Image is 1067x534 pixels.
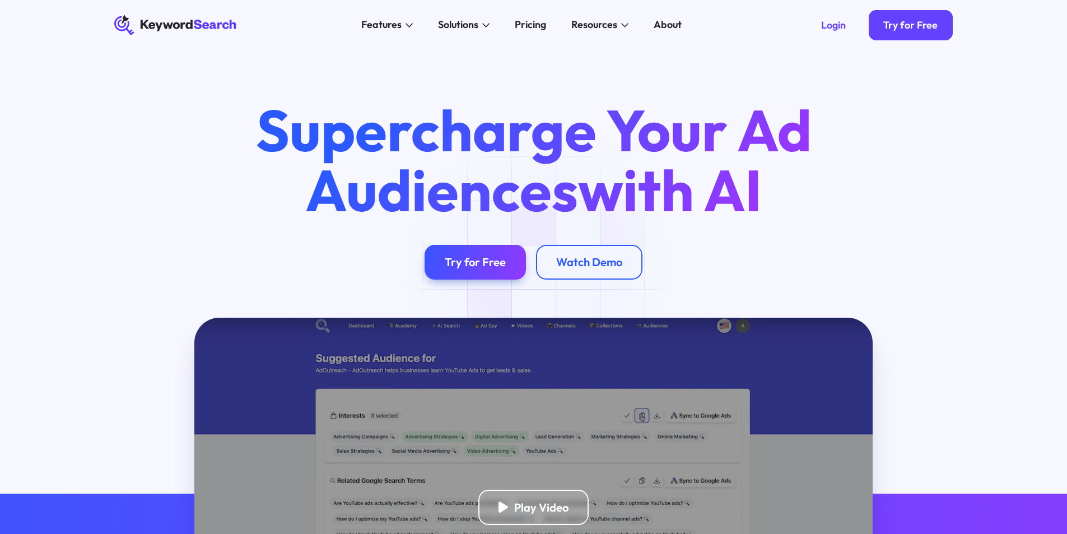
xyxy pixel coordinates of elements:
span: with AI [578,154,762,226]
a: Pricing [507,15,554,35]
div: Pricing [515,17,546,32]
div: Login [821,19,846,31]
h1: Supercharge Your Ad Audiences [232,100,835,219]
div: Resources [571,17,617,32]
div: Try for Free [445,255,506,269]
div: Features [361,17,402,32]
a: Try for Free [869,10,953,40]
div: Watch Demo [556,255,622,269]
div: About [654,17,682,32]
div: Solutions [438,17,478,32]
div: Play Video [514,500,569,514]
div: Try for Free [883,19,938,31]
a: Login [806,10,861,40]
a: About [646,15,689,35]
a: Try for Free [425,245,526,280]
